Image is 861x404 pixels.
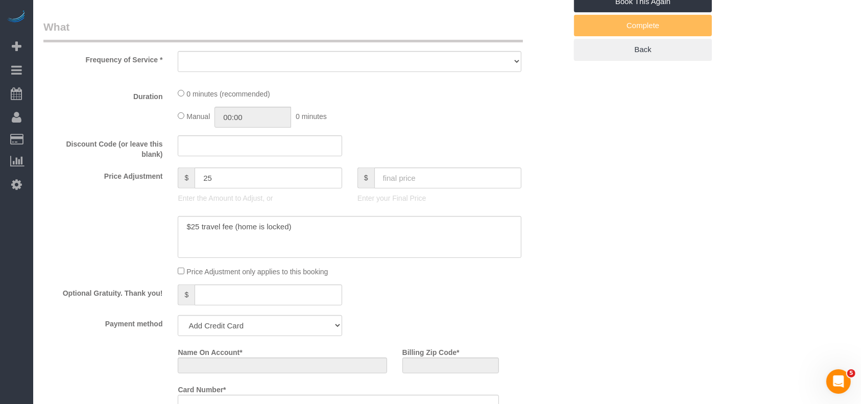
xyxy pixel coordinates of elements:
[36,168,170,181] label: Price Adjustment
[36,135,170,159] label: Discount Code (or leave this blank)
[6,10,27,25] img: Automaid Logo
[178,284,195,305] span: $
[402,344,460,358] label: Billing Zip Code
[374,168,522,188] input: final price
[178,168,195,188] span: $
[357,168,374,188] span: $
[36,88,170,102] label: Duration
[36,315,170,329] label: Payment method
[178,344,242,358] label: Name On Account
[357,193,521,203] p: Enter your Final Price
[186,268,328,276] span: Price Adjustment only applies to this booking
[826,369,851,394] iframe: Intercom live chat
[36,284,170,298] label: Optional Gratuity. Thank you!
[186,90,270,98] span: 0 minutes (recommended)
[296,112,327,121] span: 0 minutes
[178,193,342,203] p: Enter the Amount to Adjust, or
[43,19,523,42] legend: What
[186,112,210,121] span: Manual
[178,381,226,395] label: Card Number
[847,369,855,377] span: 5
[36,51,170,65] label: Frequency of Service *
[574,39,712,60] a: Back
